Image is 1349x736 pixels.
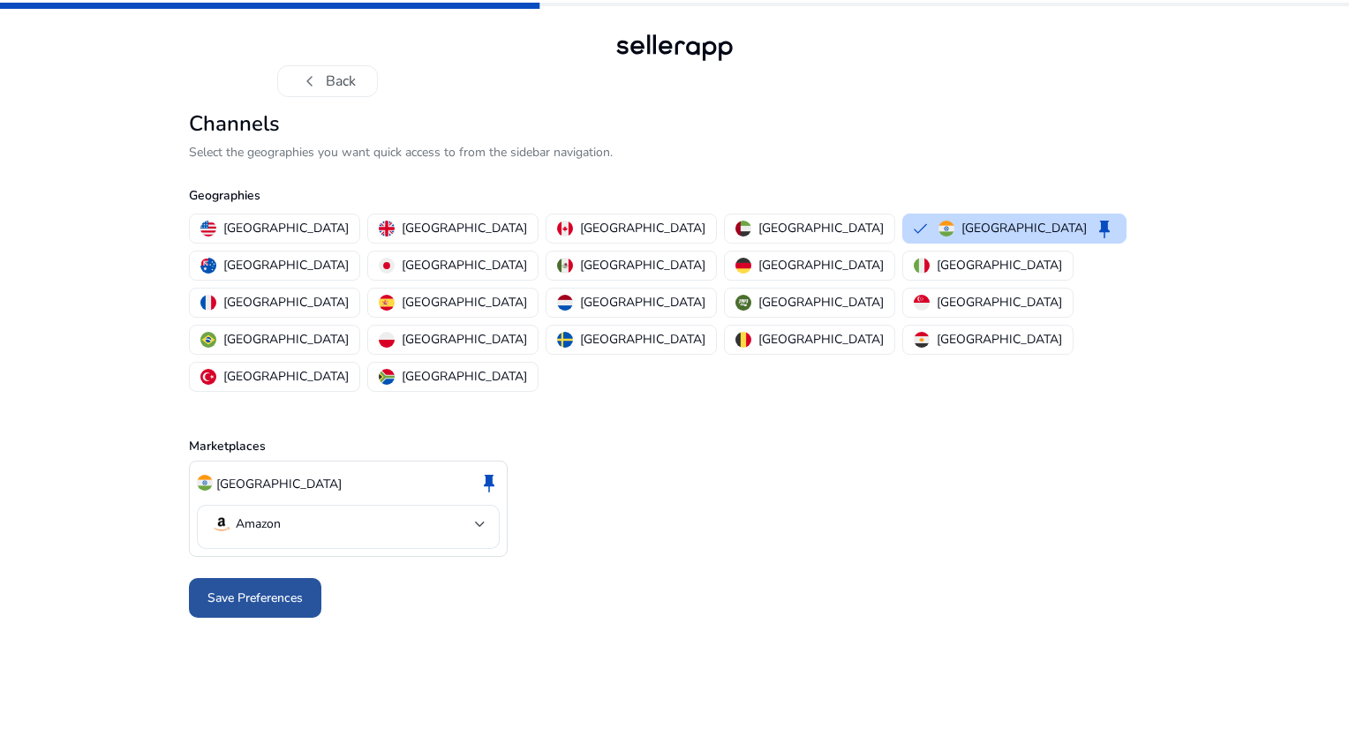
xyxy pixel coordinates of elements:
p: Geographies [189,186,1160,205]
p: [GEOGRAPHIC_DATA] [937,293,1062,312]
img: in.svg [938,221,954,237]
button: chevron_leftBack [277,65,378,97]
span: chevron_left [299,71,320,92]
img: fr.svg [200,295,216,311]
p: [GEOGRAPHIC_DATA] [402,330,527,349]
img: ae.svg [735,221,751,237]
span: Save Preferences [207,589,303,607]
h2: Channels [189,111,1160,137]
img: tr.svg [200,369,216,385]
img: sg.svg [914,295,930,311]
img: mx.svg [557,258,573,274]
p: [GEOGRAPHIC_DATA] [223,330,349,349]
p: [GEOGRAPHIC_DATA] [402,256,527,274]
img: de.svg [735,258,751,274]
p: [GEOGRAPHIC_DATA] [580,256,705,274]
p: [GEOGRAPHIC_DATA] [402,293,527,312]
img: be.svg [735,332,751,348]
p: [GEOGRAPHIC_DATA] [580,293,705,312]
img: jp.svg [379,258,395,274]
img: us.svg [200,221,216,237]
img: sa.svg [735,295,751,311]
img: uk.svg [379,221,395,237]
img: za.svg [379,369,395,385]
img: ca.svg [557,221,573,237]
p: [GEOGRAPHIC_DATA] [758,330,884,349]
p: [GEOGRAPHIC_DATA] [223,256,349,274]
span: keep [479,472,500,493]
p: [GEOGRAPHIC_DATA] [402,219,527,237]
p: [GEOGRAPHIC_DATA] [937,256,1062,274]
img: es.svg [379,295,395,311]
img: it.svg [914,258,930,274]
p: Marketplaces [189,437,1160,455]
button: Save Preferences [189,578,321,618]
img: br.svg [200,332,216,348]
p: [GEOGRAPHIC_DATA] [937,330,1062,349]
p: [GEOGRAPHIC_DATA] [223,367,349,386]
p: [GEOGRAPHIC_DATA] [580,330,705,349]
img: amazon.svg [211,514,232,535]
img: pl.svg [379,332,395,348]
span: keep [1094,218,1115,239]
p: [GEOGRAPHIC_DATA] [758,293,884,312]
img: se.svg [557,332,573,348]
img: eg.svg [914,332,930,348]
p: [GEOGRAPHIC_DATA] [402,367,527,386]
p: [GEOGRAPHIC_DATA] [580,219,705,237]
p: [GEOGRAPHIC_DATA] [758,256,884,274]
img: au.svg [200,258,216,274]
p: Amazon [236,516,281,532]
p: [GEOGRAPHIC_DATA] [758,219,884,237]
img: nl.svg [557,295,573,311]
p: Select the geographies you want quick access to from the sidebar navigation. [189,143,1160,161]
img: in.svg [197,475,213,491]
p: [GEOGRAPHIC_DATA] [223,293,349,312]
p: [GEOGRAPHIC_DATA] [961,219,1087,237]
p: [GEOGRAPHIC_DATA] [216,475,342,493]
p: [GEOGRAPHIC_DATA] [223,219,349,237]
